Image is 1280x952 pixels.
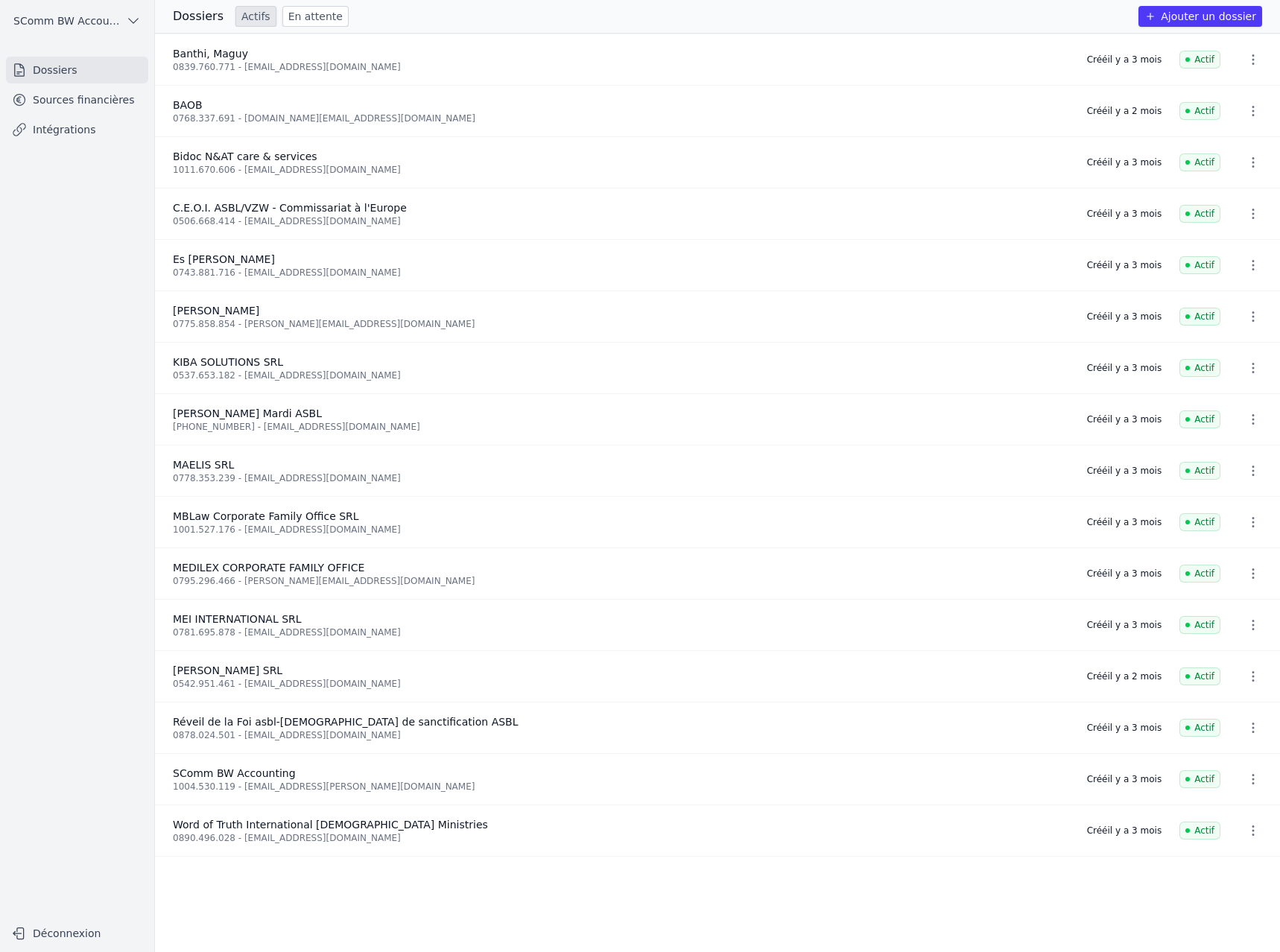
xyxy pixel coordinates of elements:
[1087,568,1162,580] div: Créé il y a 3 mois
[173,267,1069,279] div: 0743.881.716 - [EMAIL_ADDRESS][DOMAIN_NAME]
[1087,825,1162,837] div: Créé il y a 3 mois
[173,61,1069,73] div: 0839.760.771 - [EMAIL_ADDRESS][DOMAIN_NAME]
[173,510,359,522] span: MBLaw Corporate Family Office SRL
[1087,105,1162,117] div: Créé il y a 2 mois
[173,716,519,728] span: Réveil de la Foi asbl-[DEMOGRAPHIC_DATA] de sanctification ASBL
[235,6,276,27] a: Actifs
[1179,565,1220,583] span: Actif
[173,150,317,162] span: Bidoc N&AT care & services
[1087,156,1162,168] div: Créé il y a 3 mois
[1179,719,1220,737] span: Actif
[1179,822,1220,840] span: Actif
[173,613,302,625] span: MEI INTERNATIONAL SRL
[6,57,148,83] a: Dossiers
[1179,667,1220,685] span: Actif
[1179,359,1220,377] span: Actif
[1087,516,1162,528] div: Créé il y a 3 mois
[173,215,1069,227] div: 0506.668.414 - [EMAIL_ADDRESS][DOMAIN_NAME]
[1179,308,1220,326] span: Actif
[1179,513,1220,531] span: Actif
[13,13,120,28] span: SComm BW Accounting
[1179,410,1220,428] span: Actif
[173,459,234,471] span: MAELIS SRL
[173,421,1069,433] div: [PHONE_NUMBER] - [EMAIL_ADDRESS][DOMAIN_NAME]
[1087,722,1162,734] div: Créé il y a 3 mois
[173,781,1069,793] div: 1004.530.119 - [EMAIL_ADDRESS][PERSON_NAME][DOMAIN_NAME]
[6,921,148,945] button: Déconnexion
[173,832,1069,844] div: 0890.496.028 - [EMAIL_ADDRESS][DOMAIN_NAME]
[1087,311,1162,323] div: Créé il y a 3 mois
[1087,670,1162,682] div: Créé il y a 2 mois
[1179,256,1220,274] span: Actif
[1179,205,1220,223] span: Actif
[1087,619,1162,631] div: Créé il y a 3 mois
[173,369,1069,381] div: 0537.653.182 - [EMAIL_ADDRESS][DOMAIN_NAME]
[173,664,282,676] span: [PERSON_NAME] SRL
[1179,616,1220,634] span: Actif
[173,678,1069,690] div: 0542.951.461 - [EMAIL_ADDRESS][DOMAIN_NAME]
[6,116,148,143] a: Intégrations
[6,9,148,33] button: SComm BW Accounting
[173,99,203,111] span: BAOB
[1179,462,1220,480] span: Actif
[1087,773,1162,785] div: Créé il y a 3 mois
[1138,6,1262,27] button: Ajouter un dossier
[173,472,1069,484] div: 0778.353.239 - [EMAIL_ADDRESS][DOMAIN_NAME]
[1087,362,1162,374] div: Créé il y a 3 mois
[173,48,248,60] span: Banthi, Maguy
[1087,259,1162,271] div: Créé il y a 3 mois
[173,202,407,214] span: C.E.O.I. ASBL/VZW - Commissariat à l'Europe
[173,7,224,25] h3: Dossiers
[1087,54,1162,66] div: Créé il y a 3 mois
[173,729,1069,741] div: 0878.024.501 - [EMAIL_ADDRESS][DOMAIN_NAME]
[173,305,259,317] span: [PERSON_NAME]
[1179,102,1220,120] span: Actif
[173,407,322,419] span: [PERSON_NAME] Mardi ASBL
[173,164,1069,176] div: 1011.670.606 - [EMAIL_ADDRESS][DOMAIN_NAME]
[1179,770,1220,788] span: Actif
[6,86,148,113] a: Sources financières
[173,356,283,368] span: KIBA SOLUTIONS SRL
[173,819,488,831] span: Word of Truth International [DEMOGRAPHIC_DATA] Ministries
[1087,413,1162,425] div: Créé il y a 3 mois
[173,626,1069,638] div: 0781.695.878 - [EMAIL_ADDRESS][DOMAIN_NAME]
[173,767,296,779] span: SComm BW Accounting
[173,562,364,574] span: MEDILEX CORPORATE FAMILY OFFICE
[1179,51,1220,69] span: Actif
[1087,465,1162,477] div: Créé il y a 3 mois
[173,318,1069,330] div: 0775.858.854 - [PERSON_NAME][EMAIL_ADDRESS][DOMAIN_NAME]
[173,524,1069,536] div: 1001.527.176 - [EMAIL_ADDRESS][DOMAIN_NAME]
[1179,153,1220,171] span: Actif
[173,575,1069,587] div: 0795.296.466 - [PERSON_NAME][EMAIL_ADDRESS][DOMAIN_NAME]
[173,253,275,265] span: Es [PERSON_NAME]
[173,112,1069,124] div: 0768.337.691 - [DOMAIN_NAME][EMAIL_ADDRESS][DOMAIN_NAME]
[282,6,349,27] a: En attente
[1087,208,1162,220] div: Créé il y a 3 mois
